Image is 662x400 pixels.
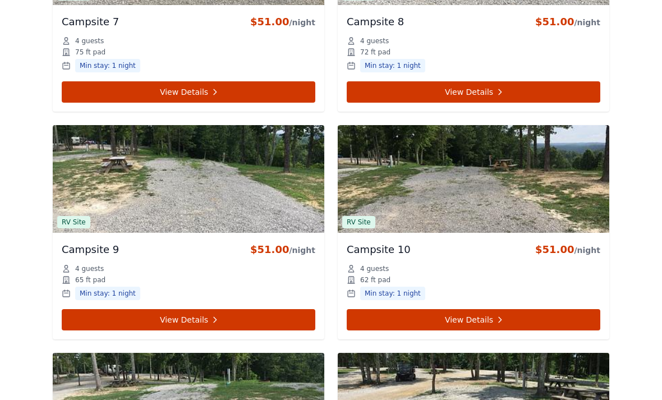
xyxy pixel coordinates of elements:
h3: Campsite 7 [62,14,119,30]
a: View Details [62,81,315,103]
span: Min stay: 1 night [75,287,140,300]
span: RV Site [57,216,90,228]
span: 4 guests [360,36,389,45]
span: Min stay: 1 night [360,59,425,72]
span: Min stay: 1 night [360,287,425,300]
a: View Details [62,309,315,330]
h3: Campsite 9 [62,242,119,258]
span: /night [289,246,315,255]
h3: Campsite 10 [347,242,411,258]
span: /night [574,18,600,27]
div: $51.00 [535,14,600,30]
img: Campsite 9 [53,125,324,233]
span: /night [289,18,315,27]
span: 4 guests [75,264,104,273]
span: 62 ft pad [360,275,390,284]
h3: Campsite 8 [347,14,404,30]
span: 75 ft pad [75,48,105,57]
span: 72 ft pad [360,48,390,57]
span: 4 guests [75,36,104,45]
a: View Details [347,309,600,330]
span: Min stay: 1 night [75,59,140,72]
div: $51.00 [535,242,600,258]
a: View Details [347,81,600,103]
img: Campsite 10 [338,125,609,233]
div: $51.00 [250,242,315,258]
span: 65 ft pad [75,275,105,284]
span: RV Site [342,216,375,228]
span: 4 guests [360,264,389,273]
span: /night [574,246,600,255]
div: $51.00 [250,14,315,30]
